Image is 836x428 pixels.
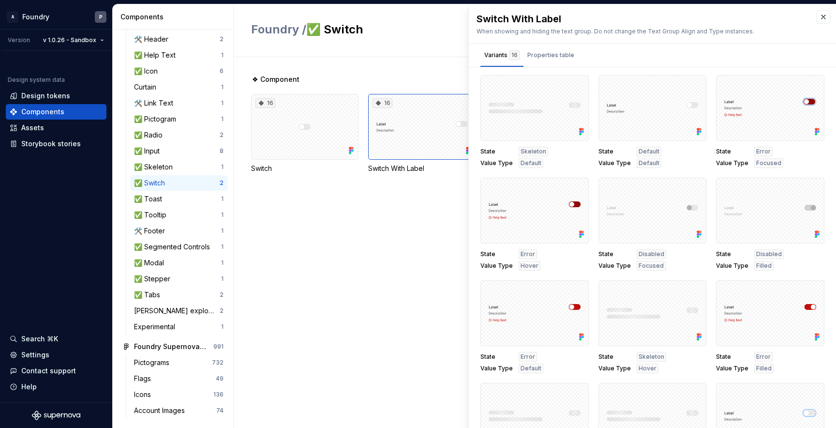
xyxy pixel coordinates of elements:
div: ✅ Tabs [134,290,164,300]
div: Properties table [527,50,574,60]
div: 16 [509,50,520,60]
div: 991 [213,343,224,351]
div: Foundry [22,12,49,22]
span: Default [521,159,541,167]
a: ✅ Skeleton1 [130,159,227,175]
a: Icons136 [130,387,227,402]
div: 1 [221,211,224,219]
span: State [716,148,748,155]
div: Settings [21,350,49,360]
a: 🛠️ Footer1 [130,223,227,239]
a: ✅ Switch2 [130,175,227,191]
a: Storybook stories [6,136,106,152]
div: 1 [221,259,224,267]
span: State [480,250,513,258]
div: ✅ Input [134,146,164,156]
span: Error [756,148,771,155]
span: Filled [756,262,772,270]
span: Skeleton [639,353,664,361]
span: Skeleton [521,148,546,155]
div: Components [120,12,229,22]
span: State [598,250,631,258]
div: 1 [221,323,224,331]
span: Default [521,365,541,372]
div: 2 [220,291,224,299]
div: 2 [220,35,224,43]
button: Search ⌘K [6,331,106,347]
div: [PERSON_NAME] exploration [134,306,220,316]
div: 1 [221,163,224,171]
div: Curtain [134,82,160,92]
div: 2 [220,131,224,139]
div: 1 [221,243,224,251]
div: 16 [255,98,275,108]
div: Search ⌘K [21,334,58,344]
div: 732 [212,359,224,367]
div: ✅ Toast [134,194,166,204]
span: Value Type [480,262,513,270]
span: State [480,353,513,361]
a: ✅ Stepper1 [130,271,227,287]
span: Default [639,159,659,167]
div: ✅ Skeleton [134,162,177,172]
span: Error [521,353,535,361]
a: ✅ Tooltip1 [130,207,227,223]
div: ✅ Icon [134,66,162,76]
span: Disabled [756,250,782,258]
button: Contact support [6,363,106,379]
div: Icons [134,390,155,399]
span: Value Type [716,159,748,167]
svg: Supernova Logo [32,411,80,420]
span: State [598,353,631,361]
div: Flags [134,374,155,383]
div: 136 [213,391,224,398]
button: v 1.0.26 - Sandbox [39,33,108,47]
div: Account Images [134,406,189,415]
div: 2 [220,307,224,315]
div: Assets [21,123,44,133]
span: State [716,353,748,361]
div: P [99,13,103,21]
div: Switch [251,164,358,173]
a: ✅ Tabs2 [130,287,227,303]
span: Foundry / [251,22,306,36]
div: 1 [221,115,224,123]
div: Design system data [8,76,65,84]
span: Value Type [598,365,631,372]
div: When showing and hiding the text group. Do not change the Text Group Align and Type instances. [477,28,807,35]
div: ✅ Segmented Controls [134,242,214,252]
span: Value Type [480,365,513,372]
a: ✅ Help Text1 [130,47,227,63]
div: Contact support [21,366,76,376]
div: ✅ Modal [134,258,168,268]
div: 1 [221,227,224,235]
div: ✅ Stepper [134,274,174,284]
div: 16Switch With Label [368,94,476,173]
span: State [480,148,513,155]
a: ✅ Segmented Controls1 [130,239,227,255]
span: v 1.0.26 - Sandbox [43,36,96,44]
span: Error [521,250,535,258]
div: 1 [221,195,224,203]
div: Switch With Label [368,164,476,173]
a: Account Images74 [130,403,227,418]
a: ✅ Input8 [130,143,227,159]
div: Switch With Label [477,12,807,26]
div: ✅ Help Text [134,50,179,60]
div: Help [21,382,37,392]
a: 🛠️ Link Text1 [130,95,227,111]
div: 1 [221,99,224,107]
div: ✅ Tooltip [134,210,170,220]
div: Experimental [134,322,179,332]
div: 6 [220,67,224,75]
span: Focused [756,159,781,167]
div: 49 [216,375,224,382]
a: Assets [6,120,106,136]
div: 1 [221,51,224,59]
span: Disabled [639,250,664,258]
a: [PERSON_NAME] exploration2 [130,303,227,319]
a: 🛠️ Header2 [130,31,227,47]
div: Storybook stories [21,139,81,149]
button: Help [6,379,106,395]
div: ✅ Radio [134,130,166,140]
